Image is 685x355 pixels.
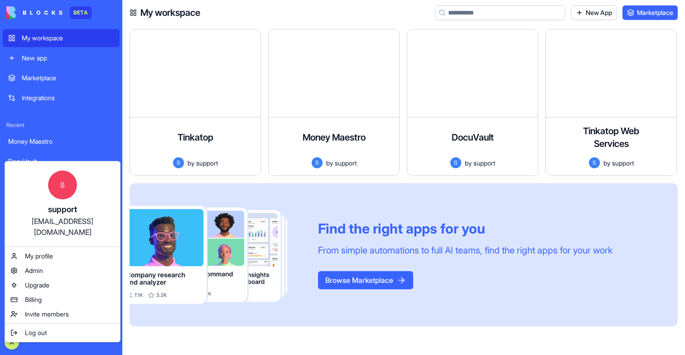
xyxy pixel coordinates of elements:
[48,170,77,199] span: S
[7,278,118,292] a: Upgrade
[25,310,69,319] span: Invite members
[25,295,42,304] span: Billing
[25,281,49,290] span: Upgrade
[7,163,118,245] a: Ssupport[EMAIL_ADDRESS][DOMAIN_NAME]
[7,292,118,307] a: Billing
[14,216,111,238] div: [EMAIL_ADDRESS][DOMAIN_NAME]
[25,252,53,261] span: My profile
[14,203,111,216] div: support
[3,122,120,129] span: Recent
[25,266,43,275] span: Admin
[8,157,114,166] div: DocuVault
[7,307,118,321] a: Invite members
[7,263,118,278] a: Admin
[7,249,118,263] a: My profile
[25,328,47,337] span: Log out
[8,137,114,146] div: Money Maestro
